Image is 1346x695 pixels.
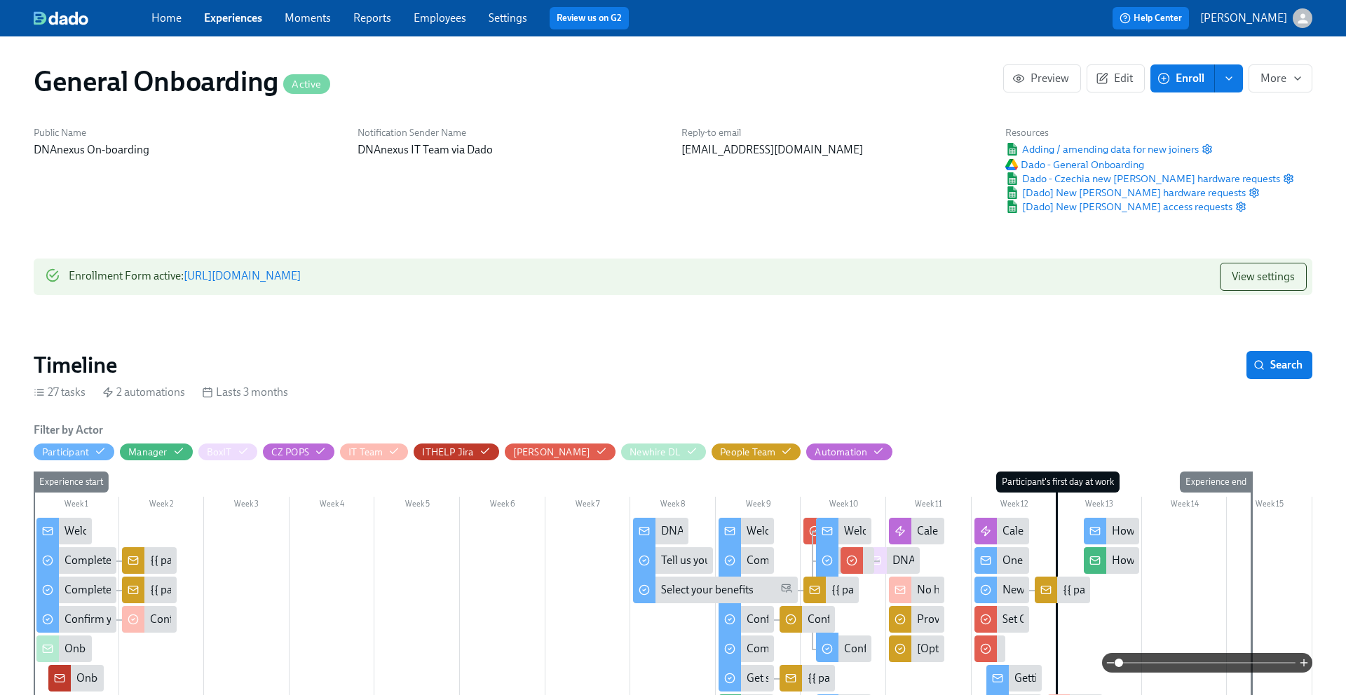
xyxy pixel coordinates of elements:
span: More [1260,71,1300,85]
img: dado [34,11,88,25]
p: [EMAIL_ADDRESS][DOMAIN_NAME] [681,142,988,158]
div: Week 8 [630,497,716,515]
div: Week 3 [204,497,290,515]
div: Tell us your hardware and phone preferences [633,547,713,574]
div: Welcome from DNAnexus's IT team [844,523,1014,539]
div: Complete your background check [719,635,774,662]
button: Edit [1087,64,1145,92]
span: [Dado] New [PERSON_NAME] hardware requests [1005,186,1246,200]
div: Select your benefits [633,577,798,603]
div: Week 15 [1227,497,1312,515]
div: No hardware preferences provided [889,577,944,603]
a: Google SheetAdding / amending data for new joiners [1005,142,1199,156]
div: Complete your background check [64,553,225,568]
span: Dado - Czechia new [PERSON_NAME] hardware requests [1005,172,1280,186]
div: [Optional] Provide updated first day info for {{ participant.fullName }} [917,641,1247,656]
div: Hide Newhire DL [630,446,681,459]
button: enroll [1215,64,1243,92]
div: One week to go! [1002,553,1080,568]
img: Google Sheet [1005,186,1019,199]
div: Hide CZ POPS [271,446,309,459]
div: Hide People Team [720,446,775,459]
div: Week 6 [460,497,545,515]
a: Google SheetDado - Czechia new [PERSON_NAME] hardware requests [1005,172,1280,186]
div: Hide Josh [513,446,591,459]
div: Confirm your name for your DNAnexus email address [747,612,1002,627]
a: dado [34,11,151,25]
div: Complete the New [PERSON_NAME] Questionnaire [64,582,313,598]
div: {{ participant.fullName }}'s I-9 doc(s) uploaded [808,670,1031,686]
div: Complete the New [PERSON_NAME] Questionnaire [719,547,774,574]
div: Get started with your I-9 verification [719,665,774,691]
div: Experience end [1180,472,1252,493]
button: Enroll [1150,64,1215,92]
h1: General Onboarding [34,64,330,98]
div: Week 4 [290,497,375,515]
div: No hardware preferences provided [917,582,1084,598]
div: Welcome to DNAnexus! [36,518,92,544]
button: Automation [806,443,892,460]
div: Week 11 [886,497,972,515]
span: Help Center [1120,11,1182,25]
div: Hide Participant [42,446,89,459]
div: Enrollment Form active : [69,263,301,291]
div: Complete your background check [36,547,116,574]
div: Week 14 [1142,497,1228,515]
button: ITHELP Jira [414,443,498,460]
div: Confirm new [PERSON_NAME] {{ participant.fullName }}'s DNAnexus email address [808,612,1211,627]
a: Google DriveDado - General Onboarding [1005,158,1144,172]
a: [URL][DOMAIN_NAME] [184,269,301,282]
div: Week 1 [34,497,119,515]
div: Welcome to DNAnexus from the People Team! [719,518,774,544]
div: Tell us your hardware and phone preferences [661,553,876,568]
div: Hide IT Team [348,446,383,459]
div: Hide BoxIT [207,446,232,459]
span: Edit [1099,71,1133,85]
button: [PERSON_NAME] [505,443,616,460]
div: Hide Manager [128,446,167,459]
button: More [1249,64,1312,92]
span: View settings [1232,270,1295,284]
div: Lasts 3 months [202,385,288,400]
div: 27 tasks [34,385,86,400]
div: [Optional] Provide updated first day info for {{ participant.fullName }} [889,635,944,662]
button: [PERSON_NAME] [1200,8,1312,28]
button: CZ POPS [263,443,334,460]
div: {{ participant.fullName }}'s I-9 doc(s) uploaded [780,665,835,691]
div: One week to go! [974,547,1030,574]
div: Calendar invites - personal email [917,523,1072,539]
div: {{ participant.fullName }}'s background check docs uploaded [150,553,440,568]
h2: Timeline [34,351,117,379]
button: View settings [1220,263,1307,291]
div: DNAnexus Hardware, Benefits and Medical Check [661,523,899,539]
div: 2 automations [102,385,185,400]
button: Manager [120,443,192,460]
div: Week 7 [545,497,631,515]
div: New Hire Welcome CZ [1002,582,1110,598]
div: {{ participant.fullName }}'s new [PERSON_NAME] questionnaire uploaded [122,577,177,603]
div: Getting ready for your first day at DNAnexus [1014,670,1223,686]
div: Provide the onboarding docs for {{ participant.fullName }} [917,612,1194,627]
div: Set Google Mail Signature [1002,612,1126,627]
p: DNAnexus IT Team via Dado [358,142,665,158]
h6: Public Name [34,126,341,139]
img: Google Drive [1005,159,1018,170]
div: Week 10 [801,497,886,515]
div: {{ participant.fullName }}'s benefit preferences submitted [831,582,1106,598]
a: Google Sheet[Dado] New [PERSON_NAME] hardware requests [1005,186,1246,200]
div: New Hire Welcome CZ [974,577,1030,603]
button: People Team [712,443,801,460]
div: {{ participant.fullName }}'s new hire welcome questionnaire uploaded [1035,577,1090,603]
span: Dado - General Onboarding [1005,158,1144,172]
div: Week 2 [119,497,205,515]
div: Welcome to DNAnexus from the People Team! [747,523,968,539]
button: Review us on G2 [550,7,629,29]
div: Set Google Mail Signature [974,606,1030,633]
div: Confirm your name for your DNAnexus email address [36,606,116,633]
div: Confirm what you'd like in your email signature [844,641,1069,656]
div: How's it going, {{ participant.firstName }}? [1084,518,1139,544]
div: Welcome from DNAnexus's IT team [816,518,871,544]
span: Enroll [1160,71,1204,85]
h6: Filter by Actor [34,422,103,438]
div: Select your benefits [661,582,754,598]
